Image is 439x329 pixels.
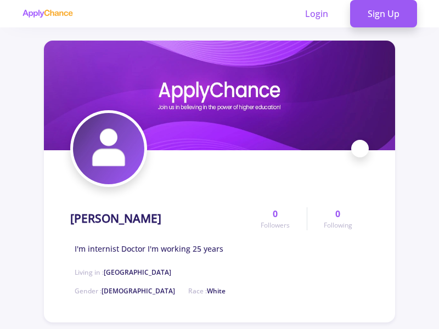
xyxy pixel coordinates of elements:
span: Followers [261,220,290,230]
span: Gender : [75,286,175,296]
a: 0Following [307,207,369,230]
img: applychance logo text only [22,9,73,18]
span: Following [324,220,352,230]
span: 0 [273,207,278,220]
span: [GEOGRAPHIC_DATA] [104,268,171,277]
span: Living in : [75,268,171,277]
span: [DEMOGRAPHIC_DATA] [102,286,175,296]
img: Hossein Aryanpooravatar [73,113,144,184]
a: 0Followers [244,207,306,230]
span: Race : [188,286,226,296]
span: I'm internist Doctor I'm working 25 years [75,243,223,254]
span: White [207,286,226,296]
span: 0 [335,207,340,220]
img: Hossein Aryanpoorcover image [44,41,395,150]
h1: [PERSON_NAME] [70,212,161,225]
